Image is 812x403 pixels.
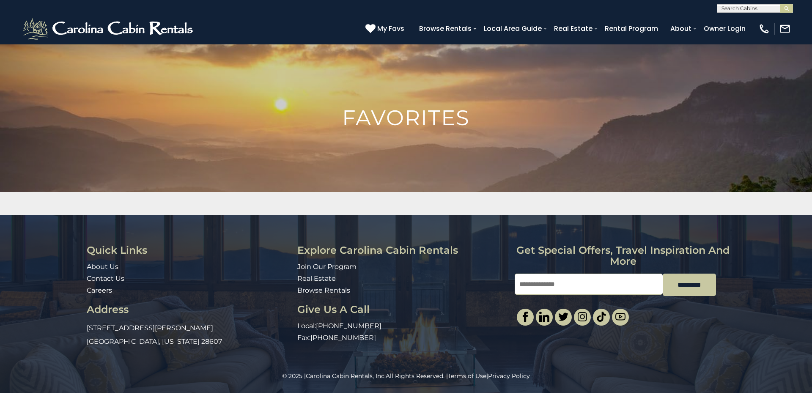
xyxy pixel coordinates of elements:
[779,23,791,35] img: mail-regular-white.png
[282,372,386,380] span: © 2025 |
[577,312,587,322] img: instagram-single.svg
[758,23,770,35] img: phone-regular-white.png
[488,372,530,380] a: Privacy Policy
[297,263,357,271] a: Join Our Program
[550,21,597,36] a: Real Estate
[558,312,568,322] img: twitter-single.svg
[365,23,406,34] a: My Favs
[21,16,197,41] img: White-1-2.png
[615,312,625,322] img: youtube-light.svg
[310,334,376,342] a: [PHONE_NUMBER]
[415,21,476,36] a: Browse Rentals
[480,21,546,36] a: Local Area Guide
[596,312,606,322] img: tiktok.svg
[515,245,732,267] h3: Get special offers, travel inspiration and more
[19,372,793,380] p: All Rights Reserved. | |
[601,21,662,36] a: Rental Program
[539,312,549,322] img: linkedin-single.svg
[87,245,291,256] h3: Quick Links
[297,333,508,343] p: Fax:
[306,372,386,380] a: Carolina Cabin Rentals, Inc.
[297,245,508,256] h3: Explore Carolina Cabin Rentals
[666,21,696,36] a: About
[700,21,750,36] a: Owner Login
[87,304,291,315] h3: Address
[297,321,508,331] p: Local:
[297,274,336,282] a: Real Estate
[87,286,112,294] a: Careers
[297,304,508,315] h3: Give Us A Call
[87,263,118,271] a: About Us
[448,372,486,380] a: Terms of Use
[87,274,124,282] a: Contact Us
[316,322,381,330] a: [PHONE_NUMBER]
[520,312,530,322] img: facebook-single.svg
[377,23,404,34] span: My Favs
[297,286,350,294] a: Browse Rentals
[87,321,291,348] p: [STREET_ADDRESS][PERSON_NAME] [GEOGRAPHIC_DATA], [US_STATE] 28607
